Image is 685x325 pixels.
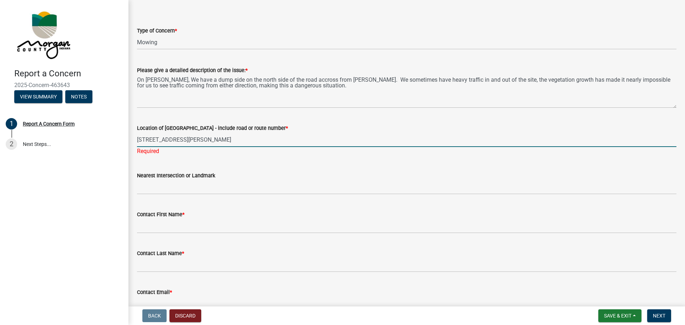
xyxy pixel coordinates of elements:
[137,147,676,156] div: Required
[647,309,671,322] button: Next
[65,94,92,100] wm-modal-confirm: Notes
[137,68,248,73] label: Please give a detailed description of the issue:
[169,309,201,322] button: Discard
[137,251,184,256] label: Contact Last Name
[14,90,62,103] button: View Summary
[14,82,114,88] span: 2025-Concern-463643
[137,126,288,131] label: Location of [GEOGRAPHIC_DATA] - include road or route number
[14,7,72,61] img: Morgan County, Indiana
[653,313,665,319] span: Next
[6,138,17,150] div: 2
[137,29,177,34] label: Type of Concern
[23,121,75,126] div: Report A Concern Form
[142,309,167,322] button: Back
[598,309,641,322] button: Save & Exit
[137,290,172,295] label: Contact Email
[65,90,92,103] button: Notes
[604,313,631,319] span: Save & Exit
[148,313,161,319] span: Back
[137,212,184,217] label: Contact First Name
[14,94,62,100] wm-modal-confirm: Summary
[14,68,123,79] h4: Report a Concern
[137,173,215,178] label: Nearest Intersection or Landmark
[6,118,17,130] div: 1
